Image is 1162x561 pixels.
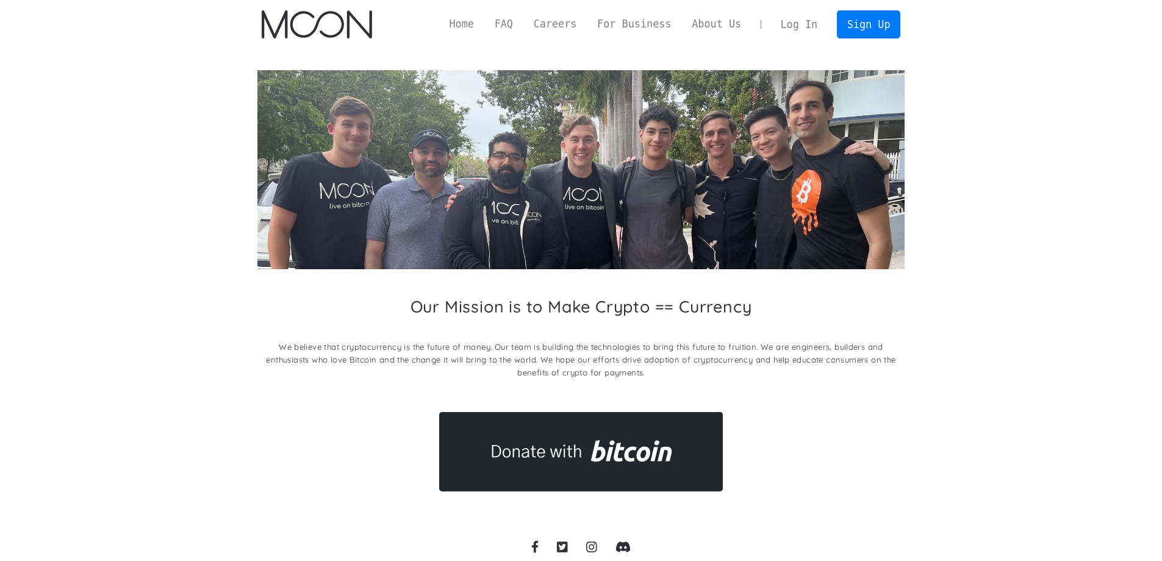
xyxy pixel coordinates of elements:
a: About Us [681,16,751,32]
a: home [262,10,372,38]
a: For Business [587,16,681,32]
a: Sign Up [837,10,900,38]
a: Careers [523,16,587,32]
a: FAQ [484,16,523,32]
a: Log In [770,11,828,38]
h2: Our Mission is to Make Crypto == Currency [411,297,752,316]
a: Home [439,16,484,32]
img: Moon Logo [262,10,372,38]
p: We believe that cryptocurrency is the future of money. Our team is building the technologies to b... [257,341,905,379]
